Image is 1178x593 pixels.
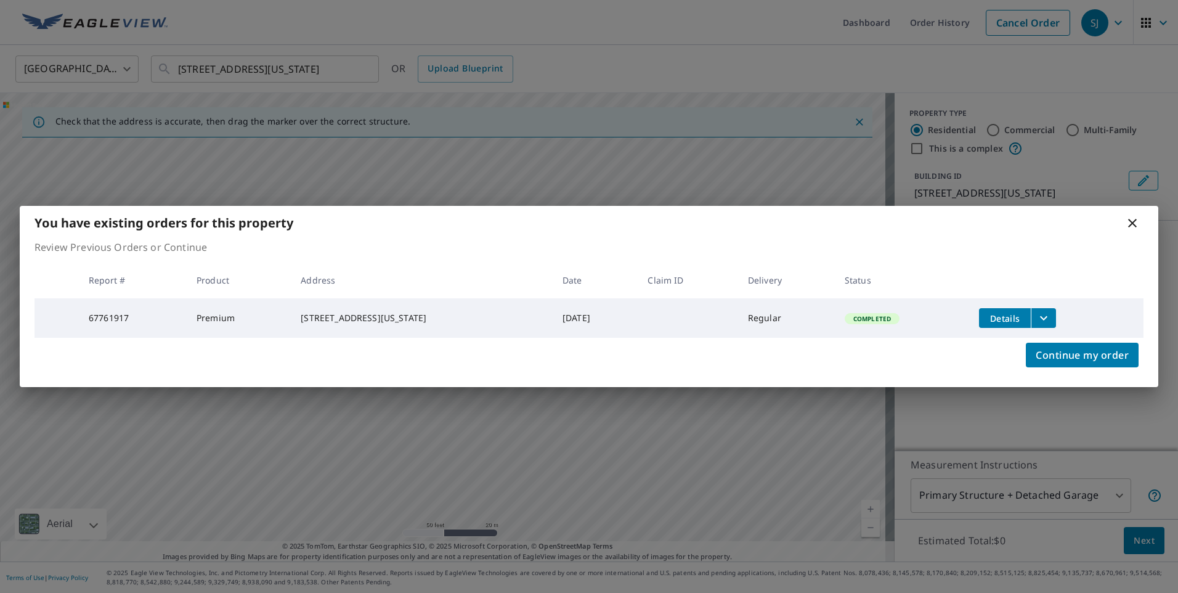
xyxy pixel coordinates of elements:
[301,312,543,324] div: [STREET_ADDRESS][US_STATE]
[553,298,638,338] td: [DATE]
[638,262,737,298] th: Claim ID
[1026,343,1139,367] button: Continue my order
[738,298,835,338] td: Regular
[846,314,898,323] span: Completed
[979,308,1031,328] button: detailsBtn-67761917
[79,298,187,338] td: 67761917
[835,262,969,298] th: Status
[1036,346,1129,364] span: Continue my order
[738,262,835,298] th: Delivery
[553,262,638,298] th: Date
[187,262,291,298] th: Product
[1031,308,1056,328] button: filesDropdownBtn-67761917
[187,298,291,338] td: Premium
[986,313,1023,324] span: Details
[79,262,187,298] th: Report #
[35,215,293,231] b: You have existing orders for this property
[35,240,1143,255] p: Review Previous Orders or Continue
[291,262,553,298] th: Address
